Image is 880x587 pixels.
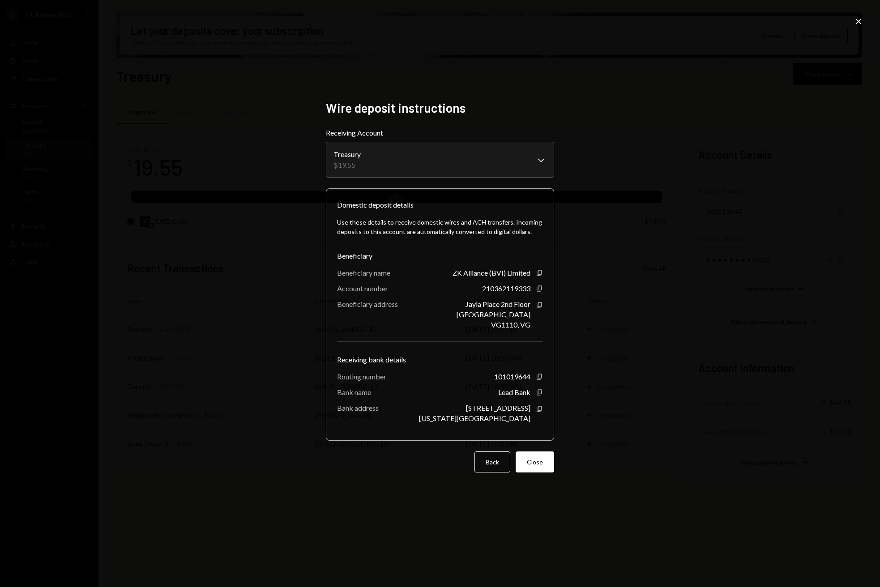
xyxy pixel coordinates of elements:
div: VG1110, VG [491,320,530,329]
div: [GEOGRAPHIC_DATA] [457,310,530,319]
div: Beneficiary address [337,300,398,308]
div: Use these details to receive domestic wires and ACH transfers. Incoming deposits to this account ... [337,217,543,236]
div: 101019644 [494,372,530,381]
button: Back [474,451,510,472]
div: Receiving bank details [337,354,543,365]
div: Account number [337,284,388,293]
div: Domestic deposit details [337,200,414,210]
div: Routing number [337,372,386,381]
div: Bank name [337,388,371,396]
label: Receiving Account [326,128,554,138]
button: Receiving Account [326,142,554,178]
div: Jayla Place 2nd Floor [466,300,530,308]
div: [STREET_ADDRESS] [466,404,530,412]
div: [US_STATE][GEOGRAPHIC_DATA] [419,414,530,422]
div: Beneficiary name [337,268,390,277]
h2: Wire deposit instructions [326,99,554,117]
div: Beneficiary [337,251,543,261]
div: Bank address [337,404,379,412]
div: Lead Bank [498,388,530,396]
div: 210362119333 [482,284,530,293]
div: ZK Alliance (BVI) Limited [453,268,530,277]
button: Close [516,451,554,472]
